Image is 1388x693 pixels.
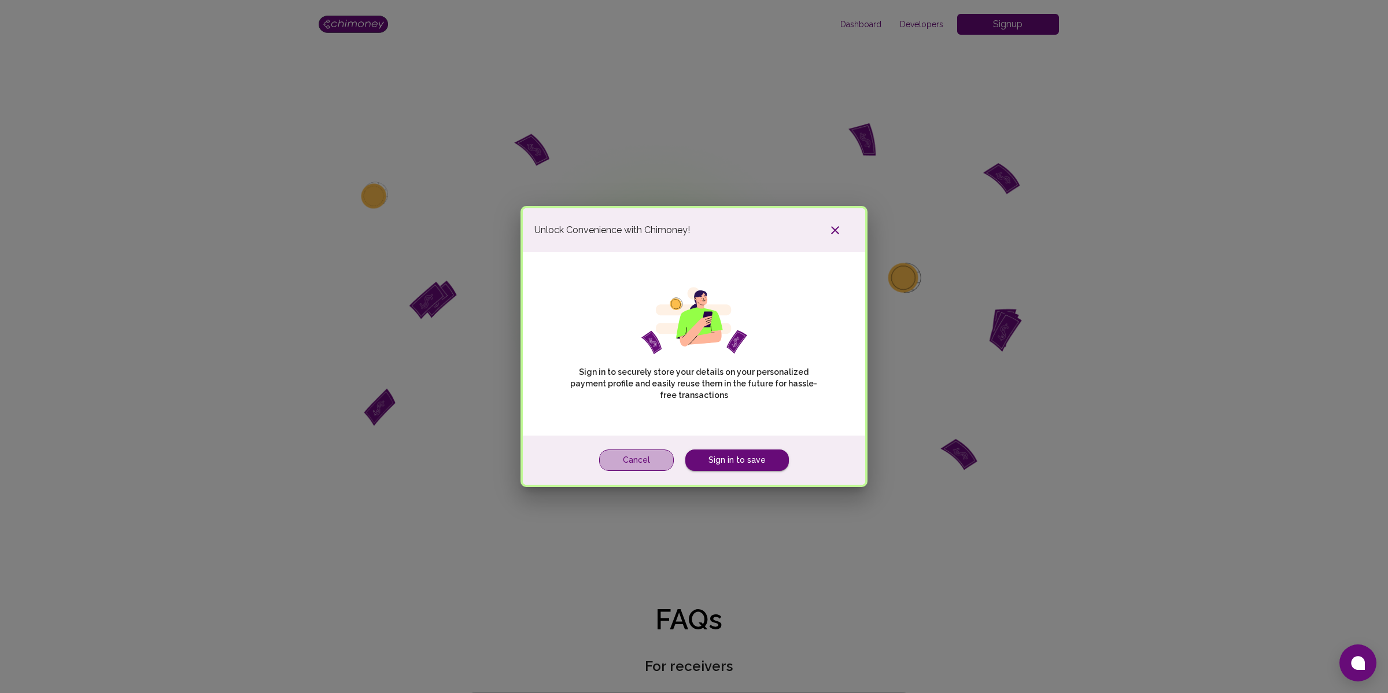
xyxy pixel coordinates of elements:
button: Open chat window [1339,644,1376,681]
a: Sign in to save [685,449,789,471]
p: Sign in to securely store your details on your personalized payment profile and easily reuse them... [563,366,825,401]
img: girl phone svg [641,287,747,355]
button: Cancel [599,449,674,471]
span: Unlock Convenience with Chimoney! [534,223,690,237]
